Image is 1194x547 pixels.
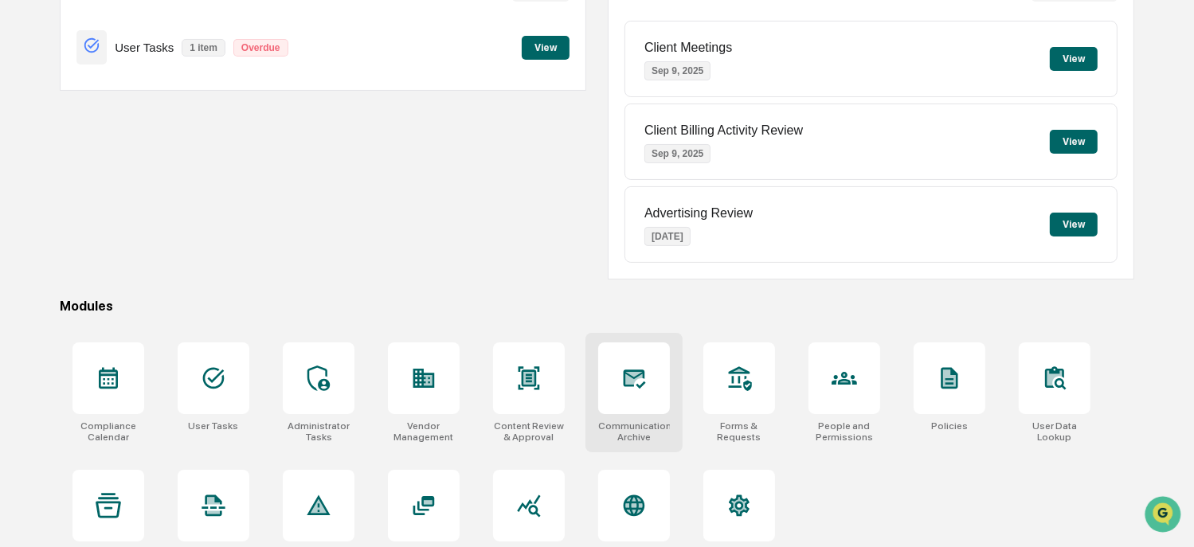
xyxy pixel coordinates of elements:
[283,420,354,443] div: Administrator Tasks
[115,326,128,339] div: 🗄️
[598,420,670,443] div: Communications Archive
[1050,213,1098,236] button: View
[808,420,880,443] div: People and Permissions
[49,259,129,272] span: [PERSON_NAME]
[644,123,803,138] p: Client Billing Activity Review
[1143,494,1186,537] iframe: Open customer support
[644,41,732,55] p: Client Meetings
[112,393,193,406] a: Powered byPylon
[32,355,100,371] span: Data Lookup
[493,420,565,443] div: Content Review & Approval
[72,137,219,150] div: We're available if you need us!
[16,33,290,58] p: How can we help?
[16,176,107,189] div: Past conversations
[10,349,107,377] a: 🔎Data Lookup
[644,227,691,246] p: [DATE]
[931,420,968,432] div: Policies
[16,244,41,269] img: Jack Rasmussen
[182,39,225,57] p: 1 item
[159,394,193,406] span: Pylon
[644,206,753,221] p: Advertising Review
[233,39,288,57] p: Overdue
[1050,130,1098,154] button: View
[1050,47,1098,71] button: View
[60,299,1134,314] div: Modules
[16,121,45,150] img: 1746055101610-c473b297-6a78-478c-a979-82029cc54cd1
[16,201,41,226] img: Patti Mullin
[1019,420,1090,443] div: User Data Lookup
[703,420,775,443] div: Forms & Requests
[109,318,204,347] a: 🗄️Attestations
[115,41,174,54] p: User Tasks
[388,420,460,443] div: Vendor Management
[141,259,186,272] span: 11:44 AM
[644,144,711,163] p: Sep 9, 2025
[32,325,103,341] span: Preclearance
[16,357,29,369] div: 🔎
[271,126,290,145] button: Start new chat
[132,259,138,272] span: •
[33,121,62,150] img: 8933085812038_c878075ebb4cc5468115_72.jpg
[247,173,290,192] button: See all
[188,420,238,432] div: User Tasks
[16,326,29,339] div: 🖐️
[49,216,129,229] span: [PERSON_NAME]
[522,39,570,54] a: View
[32,260,45,272] img: 1746055101610-c473b297-6a78-478c-a979-82029cc54cd1
[10,318,109,347] a: 🖐️Preclearance
[132,216,138,229] span: •
[72,420,144,443] div: Compliance Calendar
[644,61,711,80] p: Sep 9, 2025
[131,325,198,341] span: Attestations
[72,121,261,137] div: Start new chat
[522,36,570,60] button: View
[141,216,216,229] span: 39 seconds ago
